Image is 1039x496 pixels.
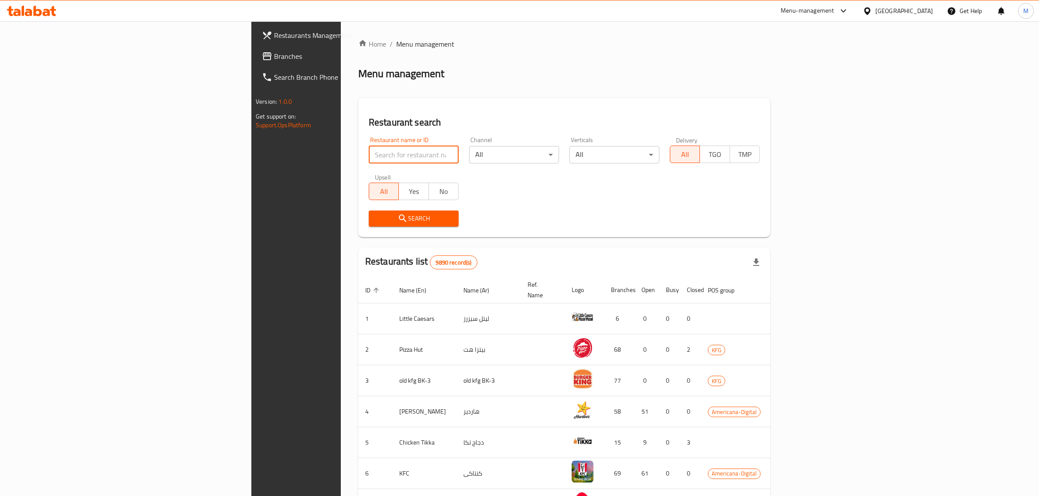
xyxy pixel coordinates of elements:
td: هارديز [456,396,521,427]
td: 77 [604,365,634,396]
td: ليتل سيزرز [456,303,521,334]
td: 2 [680,334,701,365]
label: Upsell [375,174,391,180]
nav: breadcrumb [358,39,770,49]
button: TGO [700,146,730,163]
span: Ref. Name [528,279,554,300]
td: 0 [680,365,701,396]
span: TGO [703,148,726,161]
h2: Menu management [358,67,444,81]
span: TMP [734,148,756,161]
td: 0 [659,427,680,458]
td: 58 [604,396,634,427]
img: Pizza Hut [572,337,593,359]
button: All [670,146,700,163]
td: 6 [604,303,634,334]
td: 9 [634,427,659,458]
td: 0 [659,396,680,427]
th: Busy [659,277,680,303]
button: Search [369,211,459,227]
img: old kfg BK-3 [572,368,593,390]
input: Search for restaurant name or ID.. [369,146,459,163]
span: POS group [708,285,746,296]
span: All [674,148,696,161]
th: Closed [680,277,701,303]
td: 0 [680,396,701,427]
td: 3 [680,427,701,458]
th: Open [634,277,659,303]
h2: Restaurants list [365,255,477,269]
a: Branches [255,46,425,67]
span: KFG [708,376,725,386]
span: Americana-Digital [708,407,760,417]
td: 0 [680,458,701,489]
div: Export file [746,252,767,273]
span: Menu management [396,39,454,49]
span: Search Branch Phone [274,72,418,82]
button: No [429,183,459,200]
span: M [1023,6,1029,16]
span: No [432,185,455,198]
td: كنتاكى [456,458,521,489]
td: 0 [634,334,659,365]
td: old kfg BK-3 [456,365,521,396]
span: Yes [402,185,425,198]
span: Name (Ar) [463,285,501,296]
a: Restaurants Management [255,25,425,46]
span: 1.0.0 [278,96,292,107]
td: 68 [604,334,634,365]
div: All [569,146,659,163]
td: بيتزا هت [456,334,521,365]
span: Search [376,213,452,224]
button: TMP [730,146,760,163]
img: KFC [572,461,593,482]
label: Delivery [676,137,698,143]
td: دجاج تكا [456,427,521,458]
div: All [469,146,559,163]
h2: Restaurant search [369,116,760,129]
td: 0 [659,334,680,365]
td: 0 [659,458,680,489]
span: ID [365,285,382,296]
a: Support.OpsPlatform [256,119,311,131]
span: Restaurants Management [274,30,418,41]
img: Chicken Tikka [572,430,593,452]
img: Hardee's [572,399,593,421]
span: 9890 record(s) [430,258,477,267]
span: Get support on: [256,111,296,122]
span: All [373,185,395,198]
div: [GEOGRAPHIC_DATA] [875,6,933,16]
div: Menu-management [781,6,834,16]
span: Branches [274,51,418,61]
button: Yes [398,183,429,200]
th: Logo [565,277,604,303]
td: 0 [634,365,659,396]
td: 15 [604,427,634,458]
div: Total records count [430,255,477,269]
a: Search Branch Phone [255,67,425,88]
td: 61 [634,458,659,489]
td: 0 [634,303,659,334]
td: 0 [659,303,680,334]
td: 0 [659,365,680,396]
span: Name (En) [399,285,438,296]
button: All [369,183,399,200]
span: KFG [708,345,725,355]
td: 0 [680,303,701,334]
td: 51 [634,396,659,427]
span: Americana-Digital [708,469,760,479]
img: Little Caesars [572,306,593,328]
span: Version: [256,96,277,107]
td: 69 [604,458,634,489]
th: Branches [604,277,634,303]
